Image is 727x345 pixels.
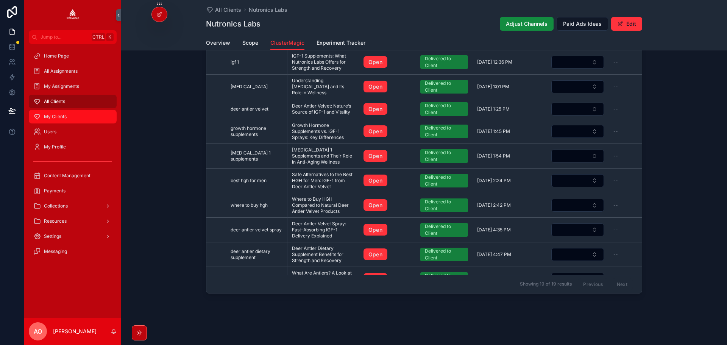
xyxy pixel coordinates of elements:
span: All Clients [215,6,241,14]
button: Select Button [551,223,604,236]
a: Overview [206,36,230,51]
span: deer antler velvet spray [231,227,282,233]
span: Users [44,129,56,135]
span: Ctrl [92,33,105,41]
span: [MEDICAL_DATA] [231,84,268,90]
a: Open [363,150,411,162]
a: Delivered to Client [420,80,468,94]
a: -- [613,178,665,184]
a: -- [613,202,665,208]
a: best hgh for men [231,178,282,184]
button: Select Button [551,125,604,138]
a: My Assignments [29,80,117,93]
span: [DATE] 1:01 PM [477,84,509,90]
a: Deer Antler Velvet: Nature’s Source of IGF-1 and Vitality [292,103,354,115]
div: Delivered to Client [425,102,463,116]
span: Deer Antler Velvet Spray: Fast-Absorbing IGF-1 Delivery Explained [292,221,354,239]
h1: Nutronics Labs [206,19,261,29]
span: -- [613,153,618,159]
a: Growth Hormone Supplements vs. IGF-1 Sprays: Key Differences [292,122,354,140]
a: Open [363,199,411,211]
a: Users [29,125,117,139]
span: Settings [44,233,61,239]
span: Content Management [44,173,90,179]
span: Jump to... [41,34,89,40]
a: -- [613,227,665,233]
a: Open [363,125,411,137]
a: Safe Alternatives to the Best HGH for Men: IGF-1 from Deer Antler Velvet [292,172,354,190]
button: Select Button [551,56,604,69]
img: App logo [67,9,79,21]
span: Home Page [44,53,69,59]
a: Select Button [551,102,604,116]
span: -- [613,178,618,184]
span: [DATE] 4:47 PM [477,251,511,258]
div: Delivered to Client [425,198,463,212]
button: Edit [611,17,642,31]
span: -- [613,106,618,112]
a: igf 1 [231,59,282,65]
div: scrollable content [24,44,121,268]
button: Select Button [551,103,604,116]
a: -- [613,128,665,134]
span: My Profile [44,144,66,150]
a: Open [363,150,387,162]
a: Resources [29,214,117,228]
a: Select Button [551,174,604,187]
button: Select Button [551,199,604,212]
a: [DATE] 4:47 PM [477,251,542,258]
button: Select Button [551,150,604,162]
a: What Are Antlers? A Look at Nature’s Regenerative Miracle [292,270,354,288]
button: Select Button [551,80,604,93]
button: Adjust Channels [500,17,554,31]
div: Delivered to Client [425,223,463,237]
span: Collections [44,203,68,209]
a: Select Button [551,248,604,261]
a: Select Button [551,198,604,212]
span: igf 1 [231,59,239,65]
a: Delivered to Client [420,174,468,187]
span: -- [613,84,618,90]
a: deer antler velvet spray [231,227,282,233]
a: My Clients [29,110,117,123]
span: [DATE] 2:24 PM [477,178,511,184]
a: Open [363,103,387,115]
a: Delivered to Client [420,248,468,261]
a: Deer Antler Dietary Supplement Benefits for Strength and Recovery [292,245,354,264]
a: IGF-1 Supplements: What Nutronics Labs Offers for Strength and Recovery [292,53,354,71]
a: [MEDICAL_DATA] [231,84,282,90]
a: [DATE] 4:35 PM [477,227,542,233]
a: [DATE] 2:24 PM [477,178,542,184]
span: Understanding [MEDICAL_DATA] and Its Role in Wellness [292,78,354,96]
span: Experiment Tracker [317,39,365,47]
a: Select Button [551,80,604,94]
span: K [107,34,113,40]
a: [DATE] 1:54 PM [477,153,542,159]
span: Scope [242,39,258,47]
a: Open [363,273,411,285]
a: Open [363,248,387,261]
a: [DATE] 2:42 PM [477,202,542,208]
a: Nutronics Labs [249,6,287,14]
a: growth hormone supplements [231,125,282,137]
a: Select Button [551,272,604,286]
a: Select Button [551,149,604,163]
a: Payments [29,184,117,198]
span: AO [34,327,42,336]
button: Jump to...CtrlK [29,30,117,44]
a: Delivered to Client [420,223,468,237]
button: Select Button [551,273,604,286]
a: Delivered to Client [420,198,468,212]
a: Delivered to Client [420,149,468,163]
a: Where to Buy HGH Compared to Natural Deer Antler Velvet Products [292,196,354,214]
span: Payments [44,188,66,194]
span: -- [613,251,618,258]
span: Showing 19 of 19 results [520,281,572,287]
div: Delivered to Client [425,55,463,69]
a: Content Management [29,169,117,183]
a: Open [363,56,411,68]
span: All Clients [44,98,65,105]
